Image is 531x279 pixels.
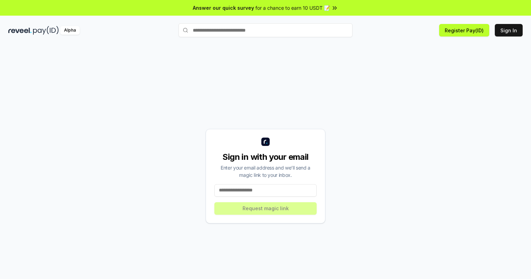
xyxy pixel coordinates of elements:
div: Sign in with your email [214,151,317,163]
img: reveel_dark [8,26,32,35]
div: Alpha [60,26,80,35]
span: Answer our quick survey [193,4,254,11]
img: logo_small [261,138,270,146]
button: Register Pay(ID) [439,24,489,36]
img: pay_id [33,26,59,35]
button: Sign In [495,24,523,36]
span: for a chance to earn 10 USDT 📝 [255,4,330,11]
div: Enter your email address and we’ll send a magic link to your inbox. [214,164,317,179]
